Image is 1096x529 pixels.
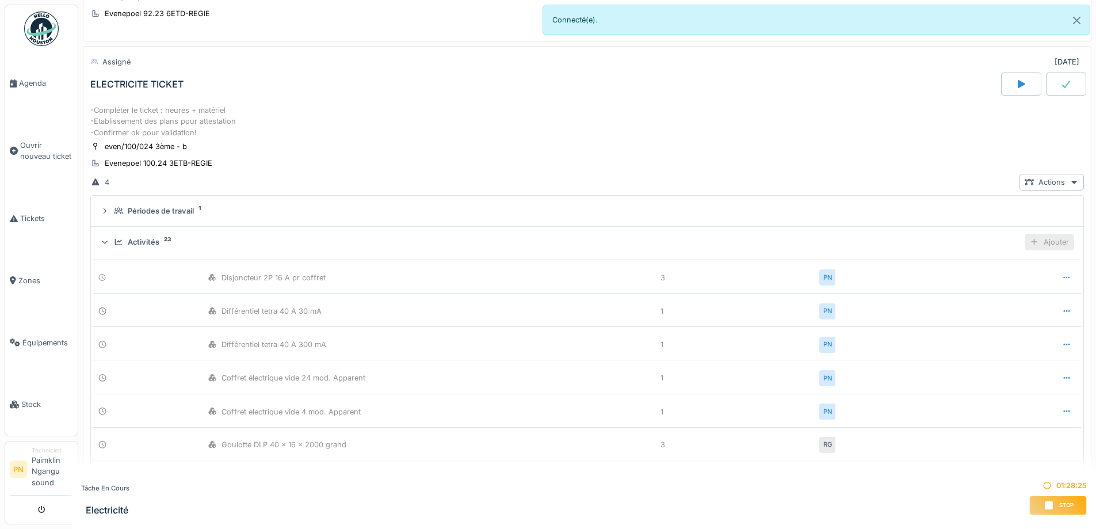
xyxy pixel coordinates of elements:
[1025,234,1074,250] div: Ajouter
[90,79,184,90] div: ELECTRICITE TICKET
[1029,480,1087,491] div: 01:28:25
[10,461,27,478] li: PN
[5,374,78,436] a: Stock
[208,372,648,383] div: Coffret électrique vide 24 mod. Apparent
[819,404,835,420] div: PN
[660,439,807,450] div: 3
[102,56,131,67] div: Assigné
[208,439,648,450] div: Goulotte DLP 40 x 16 x 2000 grand
[105,177,109,188] div: 4
[208,272,648,283] div: Disjoncteur 2P 16 A pr coffret
[90,105,1084,138] div: -Compléter le ticket : heures + matériel -Etablissement des plans pour attestation -Confirmer ok ...
[819,437,835,453] div: RG
[21,399,73,410] span: Stock
[5,250,78,312] a: Zones
[819,470,835,486] div: PN
[105,8,210,19] div: Evenepoel 92.23 6ETD-REGIE
[5,52,78,115] a: Agenda
[819,370,835,386] div: PN
[660,272,807,283] div: 3
[96,200,1079,222] summary: Périodes de travail1
[208,406,648,417] div: Coffret electrique vide 4 mod. Apparent
[22,337,73,348] span: Équipements
[86,505,129,516] h3: Electricité
[1055,56,1079,67] div: [DATE]
[660,306,807,317] div: 1
[5,188,78,250] a: Tickets
[81,484,129,493] div: Tâche en cours
[819,303,835,319] div: PN
[819,269,835,286] div: PN
[1019,174,1084,191] div: Actions
[128,237,159,248] div: Activités
[660,372,807,383] div: 1
[20,140,73,162] span: Ouvrir nouveau ticket
[5,311,78,374] a: Équipements
[96,231,1079,253] summary: Activités23Ajouter
[105,158,212,169] div: Evenepoel 100.24 3ETB-REGIE
[1059,501,1074,509] span: Stop
[10,446,73,496] a: PN TechnicienPaimklin Ngangu sound
[543,5,1091,35] div: Connecté(e).
[19,78,73,89] span: Agenda
[819,337,835,353] div: PN
[32,446,73,455] div: Technicien
[660,406,807,417] div: 1
[32,446,73,493] li: Paimklin Ngangu sound
[660,339,807,350] div: 1
[1064,5,1090,36] button: Close
[5,115,78,188] a: Ouvrir nouveau ticket
[208,339,648,350] div: Différentiel tetra 40 A 300 mA
[208,306,648,317] div: Différentiel tetra 40 A 30 mA
[18,275,73,286] span: Zones
[105,141,187,152] div: even/100/024 3ème - b
[128,205,194,216] div: Périodes de travail
[20,213,73,224] span: Tickets
[24,12,59,46] img: Badge_color-CXgf-gQk.svg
